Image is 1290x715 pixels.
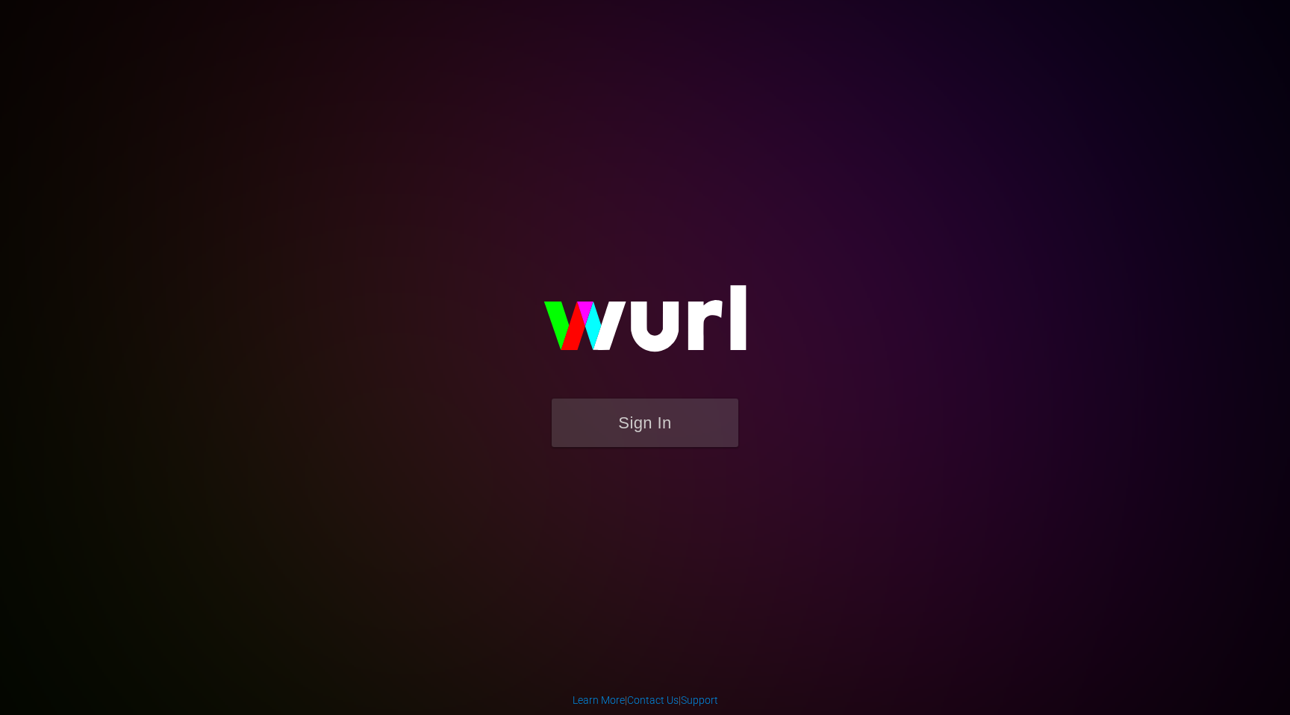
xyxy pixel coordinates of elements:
a: Learn More [573,694,625,706]
div: | | [573,693,718,708]
a: Contact Us [627,694,679,706]
a: Support [681,694,718,706]
button: Sign In [552,399,738,447]
img: wurl-logo-on-black-223613ac3d8ba8fe6dc639794a292ebdb59501304c7dfd60c99c58986ef67473.svg [496,253,794,398]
